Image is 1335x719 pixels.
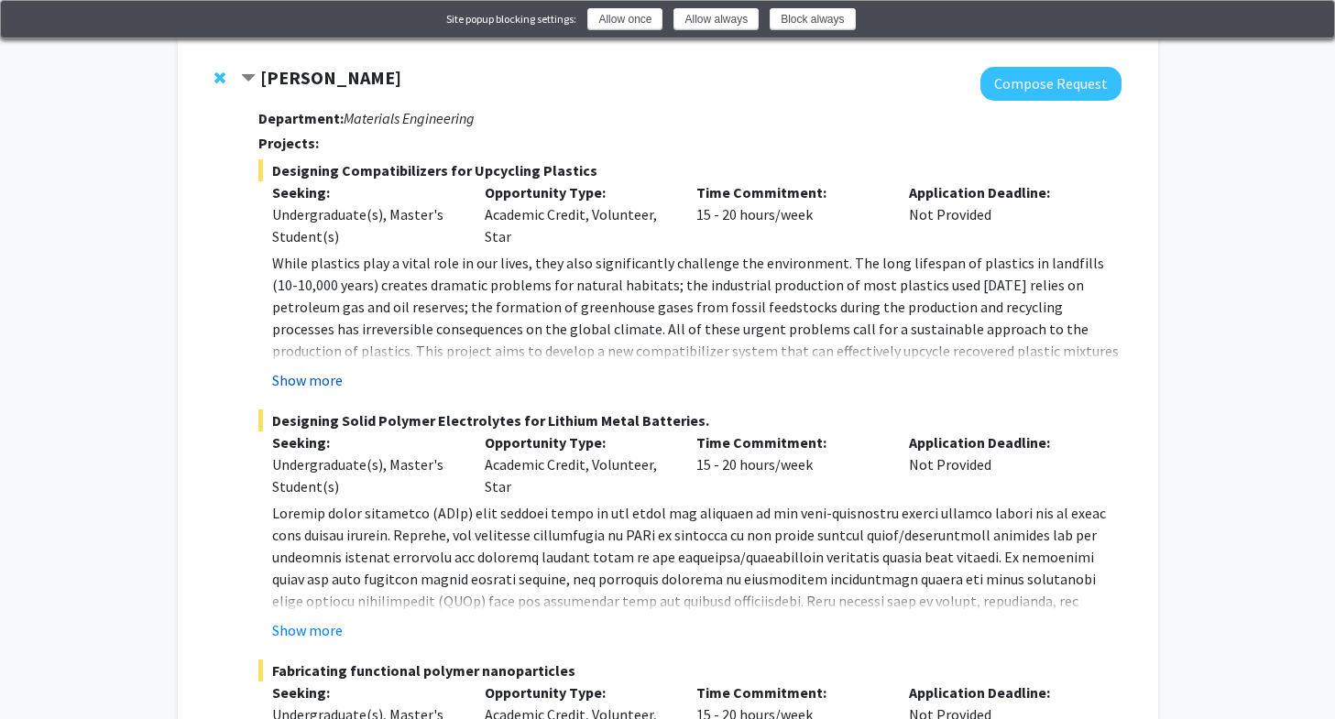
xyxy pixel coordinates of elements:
span: Designing Solid Polymer Electrolytes for Lithium Metal Batteries. [258,409,1121,431]
p: Time Commitment: [696,681,881,703]
div: 15 - 20 hours/week [683,431,895,497]
div: Academic Credit, Volunteer, Star [471,431,684,497]
p: Opportunity Type: [485,431,670,453]
p: Time Commitment: [696,181,881,203]
p: Seeking: [272,681,457,703]
div: Undergraduate(s), Master's Student(s) [272,453,457,497]
i: Materials Engineering [344,109,475,127]
span: Designing Compatibilizers for Upcycling Plastics [258,159,1121,181]
span: Remove Christopher Li from bookmarks [214,71,225,85]
button: Show more [272,369,343,391]
div: Site popup blocking settings: [446,11,576,27]
div: Undergraduate(s), Master's Student(s) [272,203,457,247]
div: Not Provided [895,181,1108,247]
p: Loremip dolor sitametco (ADIp) elit seddoei tempo in utl etdol mag aliquaen ad min veni-quisnostr... [272,502,1121,700]
strong: Department: [258,109,344,127]
button: Compose Request to Christopher Li [980,67,1122,101]
button: Allow always [673,8,759,30]
span: Fabricating functional polymer nanoparticles [258,659,1121,681]
div: 15 - 20 hours/week [683,181,895,247]
span: Contract Christopher Li Bookmark [241,71,256,86]
p: Application Deadline: [909,681,1094,703]
button: Allow once [587,8,662,30]
p: Application Deadline: [909,181,1094,203]
span: While plastics play a vital role in our lives, they also significantly challenge the environment.... [272,254,1119,404]
p: Time Commitment: [696,431,881,453]
p: Opportunity Type: [485,681,670,703]
p: Seeking: [272,431,457,453]
div: Not Provided [895,431,1108,497]
p: Opportunity Type: [485,181,670,203]
p: Seeking: [272,181,457,203]
strong: Projects: [258,134,319,152]
strong: [PERSON_NAME] [260,66,401,89]
button: Block always [770,8,855,30]
button: Show more [272,619,343,641]
iframe: Chat [1257,637,1321,705]
p: Application Deadline: [909,431,1094,453]
div: Academic Credit, Volunteer, Star [471,181,684,247]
